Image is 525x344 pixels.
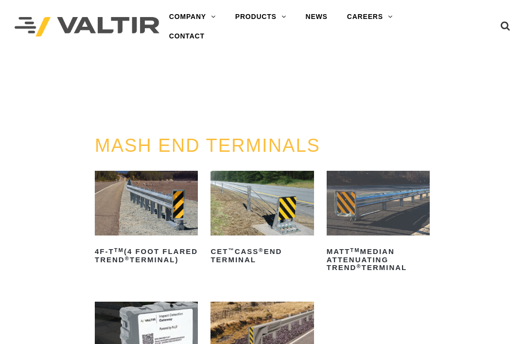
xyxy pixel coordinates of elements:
[327,244,430,276] h2: MATT Median Attenuating TREND Terminal
[15,17,159,36] img: Valtir
[356,263,361,269] sup: ®
[159,27,214,46] a: CONTACT
[114,247,124,253] sup: TM
[95,135,320,156] a: MASH END TERMINALS
[95,171,198,268] a: 4F-TTM(4 Foot Flared TREND®Terminal)
[159,7,226,27] a: COMPANY
[228,247,234,253] sup: ™
[210,244,314,268] h2: CET CASS End Terminal
[259,247,263,253] sup: ®
[210,171,314,268] a: CET™CASS®End Terminal
[95,244,198,268] h2: 4F-T (4 Foot Flared TREND Terminal)
[350,247,360,253] sup: TM
[327,171,430,275] a: MATTTMMedian Attenuating TREND®Terminal
[125,255,130,261] sup: ®
[337,7,402,27] a: CAREERS
[296,7,337,27] a: NEWS
[226,7,296,27] a: PRODUCTS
